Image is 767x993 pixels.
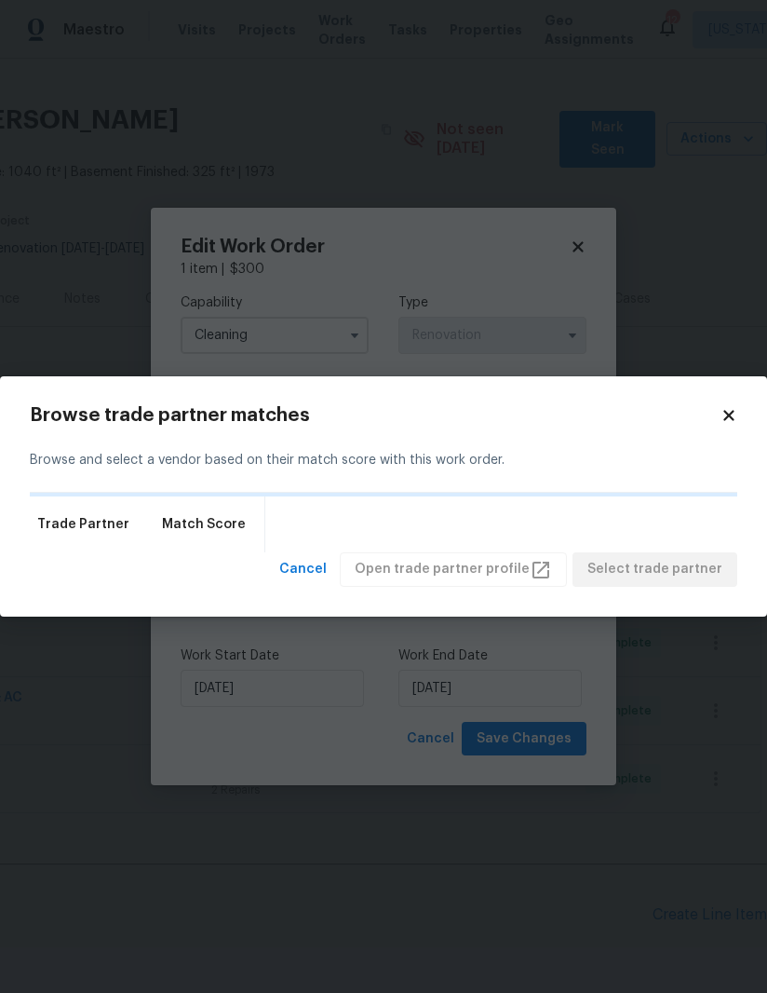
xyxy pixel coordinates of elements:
[30,406,720,425] h2: Browse trade partner matches
[30,428,737,493] div: Browse and select a vendor based on their match score with this work order.
[272,552,334,587] button: Cancel
[279,558,327,581] span: Cancel
[162,515,246,534] span: Match Score
[37,515,129,534] span: Trade Partner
